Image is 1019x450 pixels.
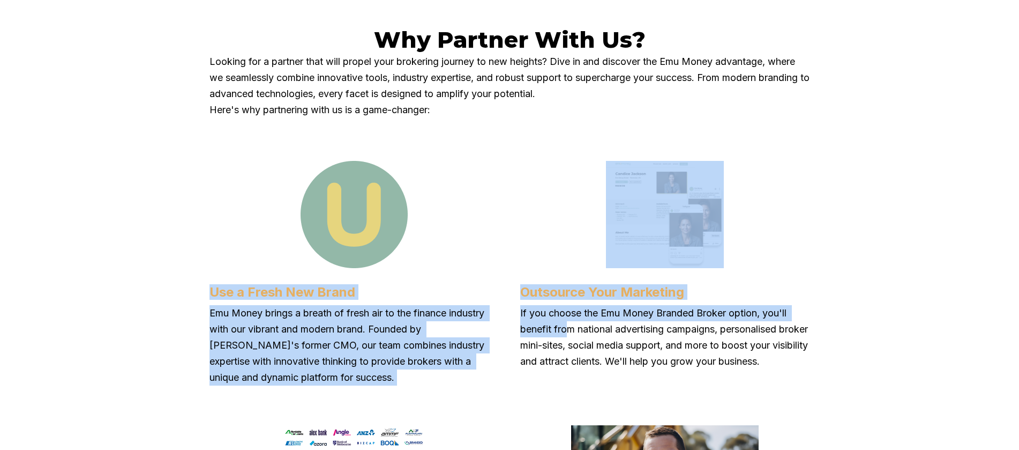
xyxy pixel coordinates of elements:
[209,26,810,54] h2: Why Partner With Us?
[301,161,408,268] img: Emu Money - Use a Fresh New Brand
[520,305,810,370] p: If you choose the Emu Money Branded Broker option, you'll benefit from national advertising campa...
[209,305,499,386] p: Emu Money brings a breath of fresh air to the finance industry with our vibrant and modern brand....
[520,284,810,300] h4: Outsource Your Marketing
[209,54,810,118] p: Looking for a partner that will propel your brokering journey to new heights? Dive in and discove...
[209,284,499,300] h4: Use a Fresh New Brand
[606,161,724,268] img: Emu Money - Outsource Your Marketing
